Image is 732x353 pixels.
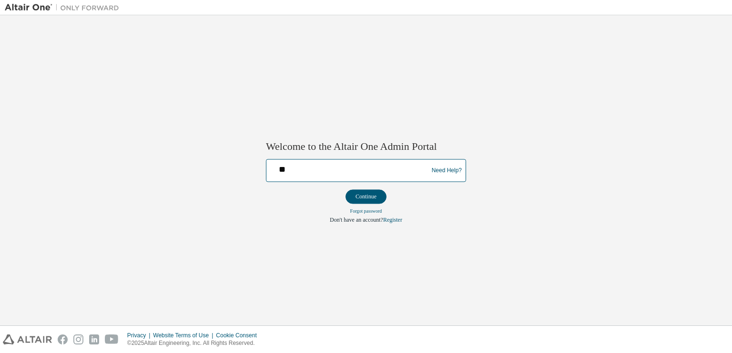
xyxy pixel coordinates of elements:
img: youtube.svg [105,334,119,344]
a: Register [383,217,402,224]
div: Website Terms of Use [153,332,216,339]
div: Cookie Consent [216,332,262,339]
p: © 2025 Altair Engineering, Inc. All Rights Reserved. [127,339,263,347]
img: altair_logo.svg [3,334,52,344]
div: Privacy [127,332,153,339]
a: Forgot password [350,209,382,214]
h2: Welcome to the Altair One Admin Portal [266,140,466,153]
span: Don't have an account? [330,217,383,224]
button: Continue [346,190,386,204]
img: linkedin.svg [89,334,99,344]
img: Altair One [5,3,124,12]
img: instagram.svg [73,334,83,344]
img: facebook.svg [58,334,68,344]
